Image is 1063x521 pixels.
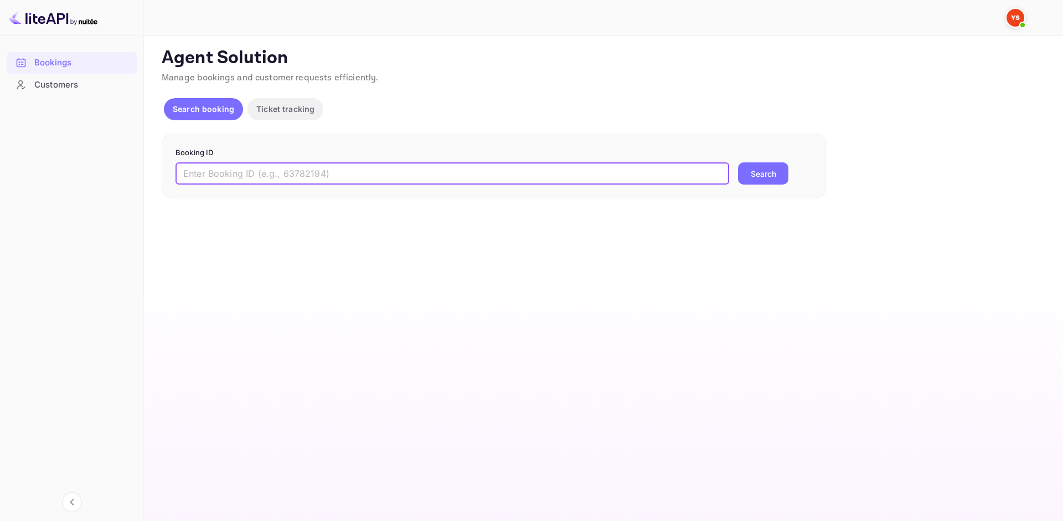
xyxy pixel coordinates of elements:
[176,147,812,159] p: Booking ID
[7,74,137,96] div: Customers
[62,492,82,512] button: Collapse navigation
[7,52,137,73] a: Bookings
[256,103,314,115] p: Ticket tracking
[162,47,1043,69] p: Agent Solution
[34,79,131,91] div: Customers
[173,103,234,115] p: Search booking
[1007,9,1024,27] img: Yandex Support
[7,74,137,95] a: Customers
[7,52,137,74] div: Bookings
[9,9,97,27] img: LiteAPI logo
[34,57,131,69] div: Bookings
[738,162,788,185] button: Search
[162,72,379,84] span: Manage bookings and customer requests efficiently.
[176,162,729,185] input: Enter Booking ID (e.g., 63782194)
